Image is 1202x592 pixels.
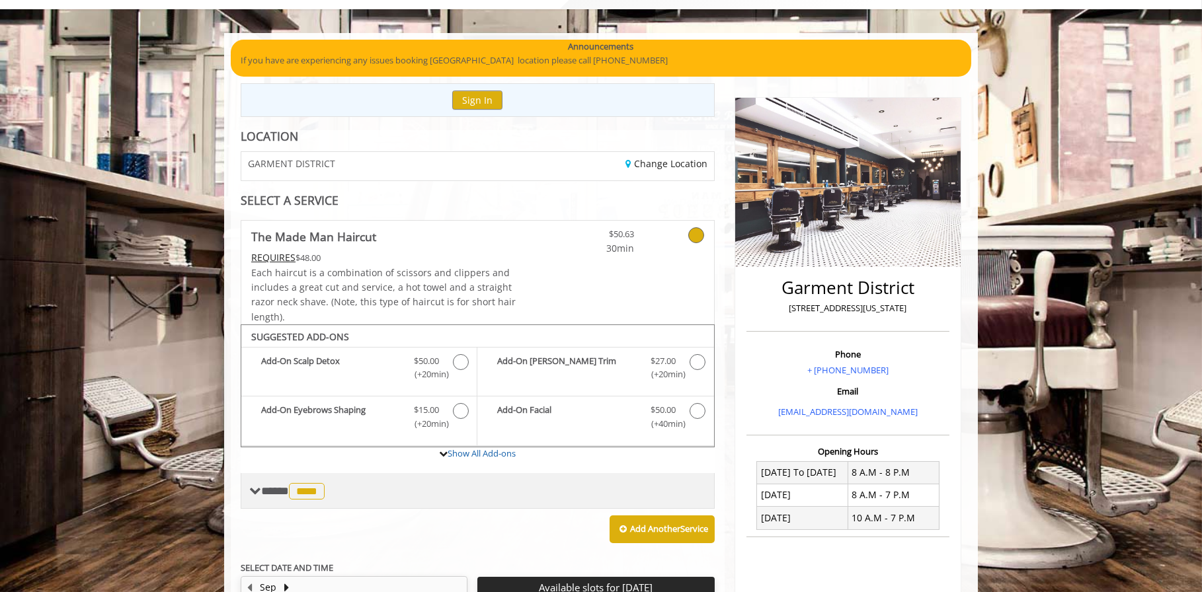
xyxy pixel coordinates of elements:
[757,461,848,484] td: [DATE] To [DATE]
[452,91,502,110] button: Sign In
[750,278,946,297] h2: Garment District
[848,484,939,506] td: 8 A.M - 7 P.M
[757,484,848,506] td: [DATE]
[414,354,439,368] span: $50.00
[651,354,676,368] span: $27.00
[251,330,349,343] b: SUGGESTED ADD-ONS
[407,417,446,431] span: (+20min )
[497,354,637,382] b: Add-On [PERSON_NAME] Trim
[750,301,946,315] p: [STREET_ADDRESS][US_STATE]
[261,354,401,382] b: Add-On Scalp Detox
[644,417,683,431] span: (+40min )
[407,367,446,381] span: (+20min )
[569,40,634,54] b: Announcements
[248,159,335,168] span: GARMENT DISTRICT
[644,367,683,381] span: (+20min )
[248,354,470,385] label: Add-On Scalp Detox
[848,507,939,529] td: 10 A.M - 7 P.M
[484,403,707,434] label: Add-On Facial
[241,194,715,207] div: SELECT A SERVICE
[497,403,637,431] b: Add-On Facial
[556,241,634,256] span: 30min
[251,227,376,246] b: The Made Man Haircut
[651,403,676,417] span: $50.00
[241,128,298,144] b: LOCATION
[750,387,946,396] h3: Email
[625,157,707,170] a: Change Location
[448,447,516,459] a: Show All Add-ons
[746,447,949,456] h3: Opening Hours
[251,251,296,264] span: This service needs some Advance to be paid before we block your appointment
[610,515,715,543] button: Add AnotherService
[750,350,946,359] h3: Phone
[848,461,939,484] td: 8 A.M - 8 P.M
[414,403,439,417] span: $15.00
[251,250,517,265] div: $48.00
[484,354,707,385] label: Add-On Beard Trim
[630,523,708,535] b: Add Another Service
[757,507,848,529] td: [DATE]
[241,324,715,447] div: The Made Man Haircut Add-onS
[241,54,961,67] p: If you have are experiencing any issues booking [GEOGRAPHIC_DATA] location please call [PHONE_NUM...
[807,364,889,376] a: + [PHONE_NUMBER]
[556,221,634,256] a: $50.63
[261,403,401,431] b: Add-On Eyebrows Shaping
[778,406,918,418] a: [EMAIL_ADDRESS][DOMAIN_NAME]
[251,266,516,323] span: Each haircut is a combination of scissors and clippers and includes a great cut and service, a ho...
[241,562,333,573] b: SELECT DATE AND TIME
[248,403,470,434] label: Add-On Eyebrows Shaping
